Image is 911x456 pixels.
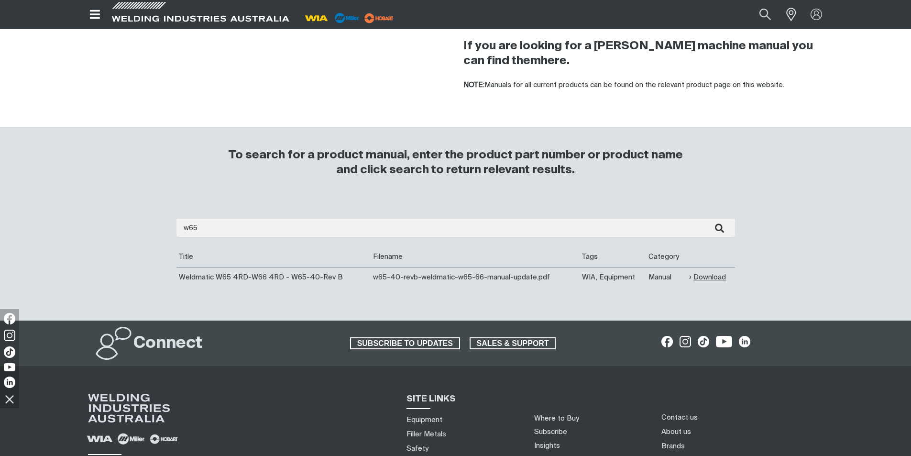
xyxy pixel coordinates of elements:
th: Filename [371,247,580,267]
th: Tags [580,247,646,267]
a: Contact us [661,412,698,423]
td: WIA, Equipment [580,267,646,287]
a: Subscribe [534,428,567,435]
a: SALES & SUPPORT [470,337,556,350]
h2: Connect [133,333,202,354]
a: About us [661,427,691,437]
a: SUBSCRIBE TO UPDATES [350,337,460,350]
a: Filler Metals [406,429,446,439]
img: miller [362,11,396,25]
button: Search products [749,4,781,25]
span: SALES & SUPPORT [471,337,555,350]
input: Enter search... [176,219,735,237]
strong: NOTE: [463,81,484,89]
a: Download [689,272,726,283]
img: LinkedIn [4,377,15,388]
span: SUBSCRIBE TO UPDATES [351,337,459,350]
td: Manual [646,267,687,287]
img: hide socials [1,391,18,407]
a: Insights [534,442,560,449]
a: Equipment [406,415,442,425]
span: SITE LINKS [406,395,456,403]
img: Instagram [4,330,15,341]
h3: To search for a product manual, enter the product part number or product name and click search to... [224,148,687,178]
th: Category [646,247,687,267]
p: Manuals for all current products can be found on the relevant product page on this website. [463,80,826,91]
a: miller [362,14,396,22]
a: Safety [406,444,428,454]
img: Facebook [4,313,15,324]
img: YouTube [4,363,15,371]
strong: If you are looking for a [PERSON_NAME] machine manual you can find them [463,40,813,67]
a: Brands [661,441,685,451]
td: w65-40-revb-weldmatic-w65-66-manual-update.pdf [371,267,580,287]
th: Title [176,247,371,267]
img: TikTok [4,346,15,358]
a: here. [541,55,570,67]
input: Product name or item number... [736,4,781,25]
a: Where to Buy [534,415,579,422]
td: Weldmatic W65 4RD-W66 4RD - W65-40-Rev B [176,267,371,287]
